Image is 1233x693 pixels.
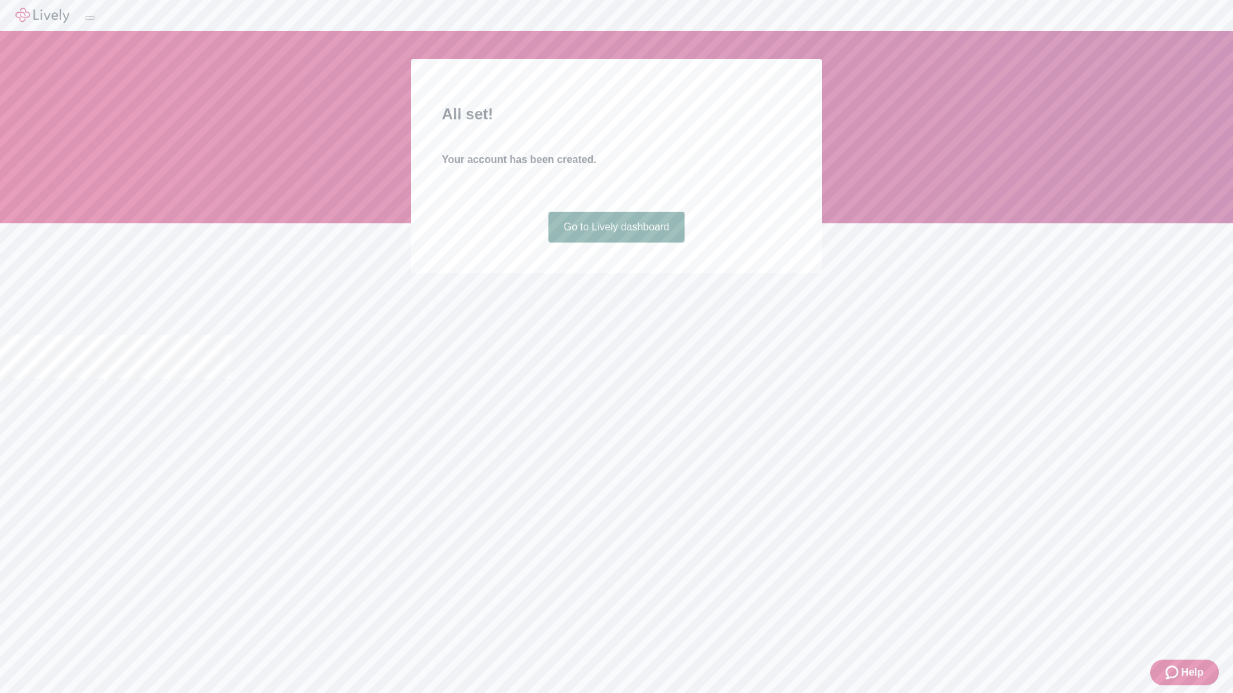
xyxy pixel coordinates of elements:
[1166,665,1181,680] svg: Zendesk support icon
[442,152,791,167] h4: Your account has been created.
[1181,665,1203,680] span: Help
[442,103,791,126] h2: All set!
[85,16,95,20] button: Log out
[1150,660,1219,685] button: Zendesk support iconHelp
[15,8,69,23] img: Lively
[548,212,685,243] a: Go to Lively dashboard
